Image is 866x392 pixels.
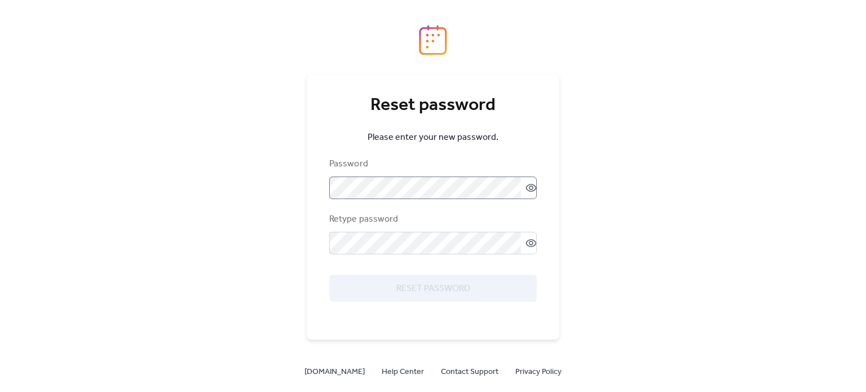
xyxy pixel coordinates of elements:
img: logo [419,25,447,55]
div: Reset password [329,94,537,117]
span: [DOMAIN_NAME] [304,365,365,379]
a: Privacy Policy [515,364,562,378]
span: Please enter your new password. [368,131,498,144]
span: Privacy Policy [515,365,562,379]
a: [DOMAIN_NAME] [304,364,365,378]
span: Contact Support [441,365,498,379]
div: Password [329,157,534,171]
span: Help Center [382,365,424,379]
div: Retype password [329,213,534,226]
a: Help Center [382,364,424,378]
a: Contact Support [441,364,498,378]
